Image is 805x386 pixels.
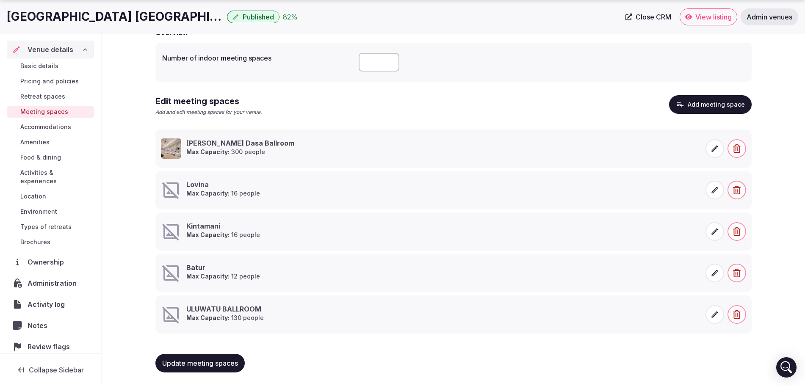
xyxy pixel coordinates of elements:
span: Ownership [28,257,67,267]
button: Published [227,11,279,23]
a: Activities & experiences [7,167,94,187]
span: Food & dining [20,153,61,162]
a: Notes [7,317,94,334]
h3: ULUWATU BALLROOM [186,304,264,314]
a: Brochures [7,236,94,248]
a: View listing [680,8,737,25]
p: Add and edit meeting spaces for your venue. [155,109,262,116]
div: 82 % [283,12,298,22]
a: Administration [7,274,94,292]
button: Add meeting space [669,95,752,114]
strong: Max Capacity: [186,231,230,238]
span: Published [243,13,274,21]
span: Environment [20,207,57,216]
span: View listing [695,13,732,21]
span: Basic details [20,62,58,70]
h1: [GEOGRAPHIC_DATA] [GEOGRAPHIC_DATA] [GEOGRAPHIC_DATA] [7,8,224,25]
a: Meeting spaces [7,106,94,118]
a: Basic details [7,60,94,72]
a: Location [7,190,94,202]
a: Close CRM [620,8,676,25]
a: Review flags [7,338,94,356]
strong: Max Capacity: [186,314,230,321]
h3: Kintamani [186,221,260,231]
span: Collapse Sidebar [29,366,84,374]
h3: [PERSON_NAME] Dasa Ballroom [186,138,294,148]
strong: Max Capacity: [186,273,230,280]
span: Close CRM [636,13,671,21]
a: Pricing and policies [7,75,94,87]
span: Amenities [20,138,50,146]
label: Number of indoor meeting spaces [162,55,352,61]
a: Retreat spaces [7,91,94,102]
a: Accommodations [7,121,94,133]
span: Brochures [20,238,50,246]
span: Activities & experiences [20,168,91,185]
span: Retreat spaces [20,92,65,101]
span: Admin venues [747,13,792,21]
span: Notes [28,320,51,331]
h3: Lovina [186,180,260,189]
p: 16 people [186,189,260,198]
p: 16 people [186,231,260,239]
span: Activity log [28,299,68,309]
span: Pricing and policies [20,77,79,85]
p: 300 people [186,148,294,156]
h2: Edit meeting spaces [155,95,262,107]
img: Candi Dasa Ballroom [161,138,181,159]
div: Open Intercom Messenger [776,357,797,378]
button: 82% [283,12,298,22]
button: Update meeting spaces [155,354,245,372]
span: Accommodations [20,123,71,131]
h3: Batur [186,263,260,272]
a: Types of retreats [7,221,94,233]
span: Venue details [28,44,73,55]
button: Collapse Sidebar [7,361,94,379]
span: Review flags [28,342,73,352]
strong: Max Capacity: [186,148,230,155]
a: Environment [7,206,94,218]
a: Amenities [7,136,94,148]
a: Food & dining [7,152,94,163]
span: Meeting spaces [20,108,68,116]
a: Admin venues [741,8,798,25]
span: Update meeting spaces [162,359,238,367]
p: 12 people [186,272,260,281]
strong: Max Capacity: [186,190,230,197]
span: Location [20,192,46,201]
span: Types of retreats [20,223,72,231]
span: Administration [28,278,80,288]
a: Ownership [7,253,94,271]
a: Activity log [7,295,94,313]
p: 130 people [186,314,264,322]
